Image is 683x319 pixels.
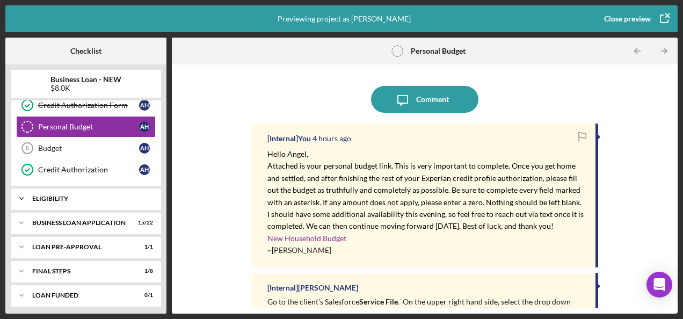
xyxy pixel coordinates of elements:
[267,234,346,243] a: New Household Budget
[359,297,398,306] strong: Service File
[32,244,126,250] div: LOAN PRE-APPROVAL
[278,5,411,32] div: Previewing project as [PERSON_NAME]
[38,122,139,131] div: Personal Budget
[416,86,449,113] div: Comment
[50,75,121,84] b: Business Loan - NEW
[646,272,672,298] div: Open Intercom Messenger
[139,143,150,154] div: A H
[139,164,150,175] div: A H
[134,220,153,226] div: 15 / 22
[371,86,478,113] button: Comment
[32,195,148,202] div: ELIGIBILITY
[32,268,126,274] div: FINAL STEPS
[593,8,678,30] button: Close preview
[38,144,139,153] div: Budget
[134,292,153,299] div: 0 / 1
[32,220,126,226] div: BUSINESS LOAN APPLICATION
[267,244,584,256] p: ~[PERSON_NAME]
[313,134,351,143] time: 2025-08-13 20:37
[267,209,585,230] span: I should have some additional availability this evening, so feel free to reach out via text once ...
[38,165,139,174] div: Credit Authorization
[26,145,29,151] tspan: 5
[604,8,651,30] div: Close preview
[38,101,139,110] div: Credit Authorization Form
[134,244,153,250] div: 1 / 1
[267,134,311,143] div: [Internal] You
[267,161,582,206] span: Attached is your personal budget link. This is very important to complete. Once you get home and ...
[411,47,466,55] b: Personal Budget
[50,84,121,92] div: $8.0K
[351,306,408,315] strong: New Budget Link
[139,100,150,111] div: A H
[32,292,126,299] div: LOAN FUNDED
[139,121,150,132] div: A H
[70,47,101,55] b: Checklist
[267,149,308,158] span: Hello Angel,
[134,268,153,274] div: 1 / 8
[267,284,358,292] div: [Internal] [PERSON_NAME]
